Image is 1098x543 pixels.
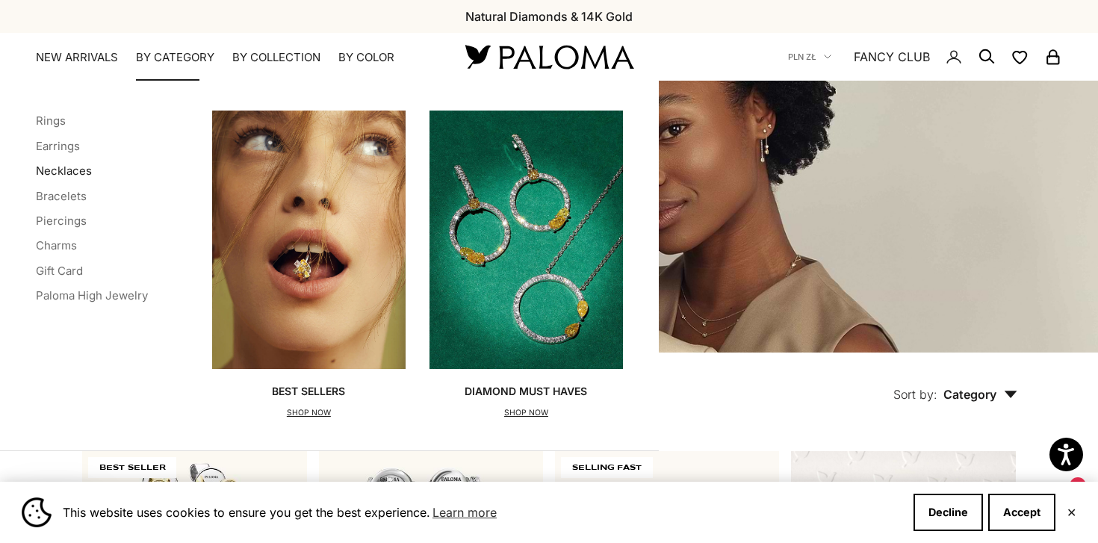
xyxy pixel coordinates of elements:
p: Natural Diamonds & 14K Gold [465,7,633,26]
p: SHOP NOW [465,406,587,421]
button: Accept [988,494,1055,531]
a: Necklaces [36,164,92,178]
summary: By Collection [232,50,320,65]
a: Learn more [430,501,499,524]
span: Sort by: [893,387,937,402]
p: SHOP NOW [272,406,345,421]
a: Bracelets [36,189,87,203]
a: Paloma High Jewelry [36,288,148,302]
a: NEW ARRIVALS [36,50,118,65]
button: Decline [914,494,983,531]
nav: Secondary navigation [788,33,1062,81]
img: Cookie banner [22,497,52,527]
button: Sort by: Category [859,353,1052,415]
a: Diamond Must HavesSHOP NOW [429,111,623,420]
p: Diamond Must Haves [465,384,587,399]
a: Charms [36,238,77,252]
nav: Primary navigation [36,50,429,65]
span: Category [943,387,1017,402]
a: Best SellersSHOP NOW [212,111,406,420]
a: Earrings [36,139,80,153]
a: FANCY CLUB [854,47,930,66]
span: SELLING FAST [561,457,653,478]
span: PLN zł [788,50,816,63]
p: Best Sellers [272,384,345,399]
summary: By Category [136,50,214,65]
button: PLN zł [788,50,831,63]
button: Close [1067,508,1076,517]
span: This website uses cookies to ensure you get the best experience. [63,501,902,524]
a: Piercings [36,214,87,228]
summary: By Color [338,50,394,65]
span: BEST SELLER [88,457,176,478]
a: Rings [36,114,66,128]
a: Gift Card [36,264,83,278]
